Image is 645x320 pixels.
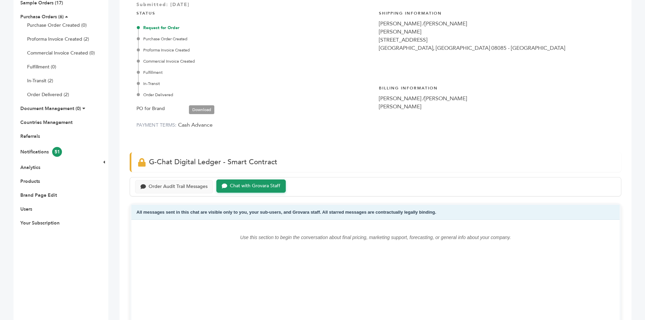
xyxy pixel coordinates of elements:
[138,81,372,87] div: In-Transit
[379,28,615,36] div: [PERSON_NAME]
[379,20,615,28] div: [PERSON_NAME] /[PERSON_NAME]
[131,205,620,220] div: All messages sent in this chat are visible only to you, your sub-users, and Grovara staff. All st...
[27,78,53,84] a: In-Transit (2)
[138,92,372,98] div: Order Delivered
[27,36,89,42] a: Proforma Invoice Created (2)
[52,147,62,157] span: 51
[20,206,32,212] a: Users
[379,44,615,52] div: [GEOGRAPHIC_DATA], [GEOGRAPHIC_DATA] 08085 - [GEOGRAPHIC_DATA]
[178,121,213,129] span: Cash Advance
[138,58,372,64] div: Commercial Invoice Created
[20,178,40,185] a: Products
[379,36,615,44] div: [STREET_ADDRESS]
[138,36,372,42] div: Purchase Order Created
[149,184,208,190] div: Order Audit Trail Messages
[20,14,64,20] a: Purchase Orders (6)
[136,5,372,20] h4: STATUS
[379,5,615,20] h4: Shipping Information
[27,91,69,98] a: Order Delivered (2)
[20,220,60,226] a: Your Subscription
[230,183,280,189] div: Chat with Grovara Staff
[379,94,615,103] div: [PERSON_NAME] /[PERSON_NAME]
[138,69,372,76] div: Fulfillment
[138,25,372,31] div: Request for Order
[20,149,62,155] a: Notifications51
[379,80,615,94] h4: Billing Information
[149,157,277,167] span: G-Chat Digital Ledger - Smart Contract
[189,105,214,114] a: Download
[27,64,56,70] a: Fulfillment (0)
[20,105,81,112] a: Document Management (0)
[136,105,165,113] label: PO for Brand
[20,133,40,140] a: Referrals
[20,192,57,198] a: Brand Page Edit
[20,164,40,171] a: Analytics
[136,122,177,128] label: PAYMENT TERMS:
[138,47,372,53] div: Proforma Invoice Created
[379,103,615,111] div: [PERSON_NAME]
[27,22,87,28] a: Purchase Order Created (0)
[20,119,72,126] a: Countries Management
[145,233,606,241] p: Use this section to begin the conversation about final pricing, marketing support, forecasting, o...
[136,1,615,12] div: Submitted: [DATE]
[27,50,95,56] a: Commercial Invoice Created (0)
